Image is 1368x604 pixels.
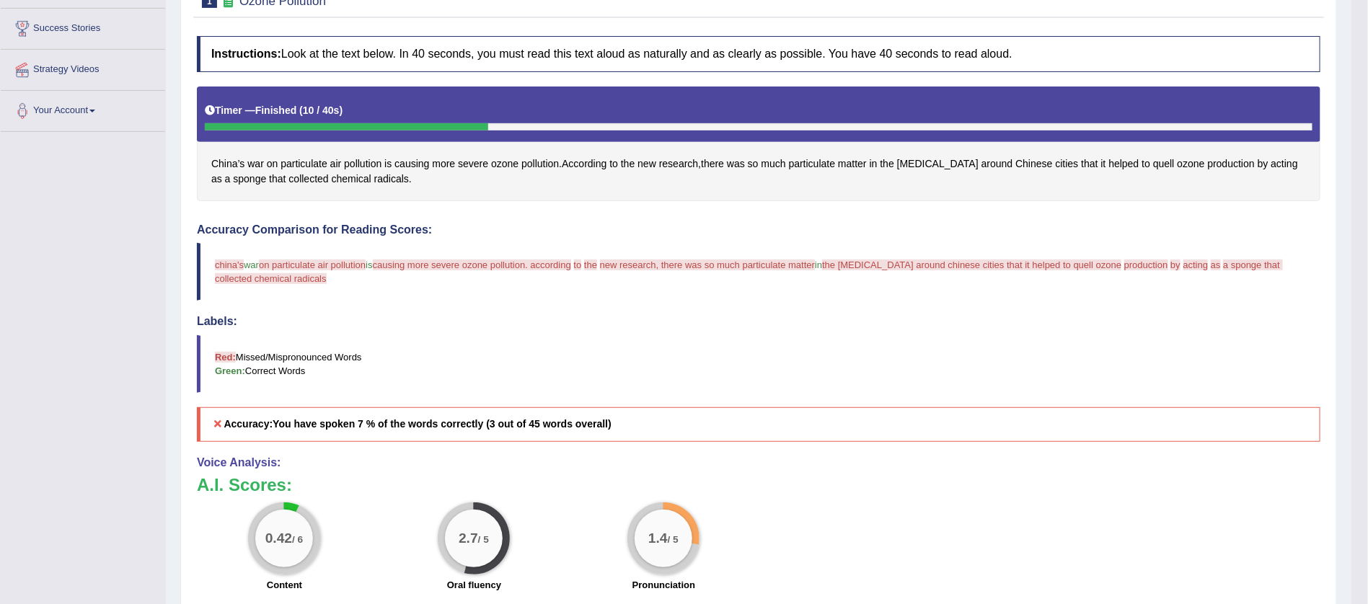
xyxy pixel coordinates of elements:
[233,172,266,187] span: Click to see word definition
[621,156,635,172] span: Click to see word definition
[205,105,343,116] h5: Timer —
[609,156,618,172] span: Click to see word definition
[1124,259,1168,270] span: production
[649,530,668,546] big: 1.4
[215,352,236,363] b: Red:
[1170,259,1181,270] span: by
[789,156,836,172] span: Click to see word definition
[340,105,343,116] b: )
[197,36,1320,72] h4: Look at the text below. In 40 seconds, you must read this text aloud as naturally and as clearly ...
[748,156,759,172] span: Click to see word definition
[373,259,571,270] span: causing more severe ozone pollution. according
[574,259,582,270] span: to
[197,475,292,494] b: A.I. Scores:
[881,156,894,172] span: Click to see word definition
[659,156,698,172] span: Click to see word definition
[1153,156,1175,172] span: Click to see word definition
[267,156,278,172] span: Click to see word definition
[197,315,1320,328] h4: Labels:
[1258,156,1268,172] span: Click to see word definition
[197,86,1320,201] div: . , .
[259,259,366,270] span: on particulate air pollution
[244,259,259,270] span: war
[1178,156,1205,172] span: Click to see word definition
[1271,156,1298,172] span: Click to see word definition
[197,223,1320,236] h4: Accuracy Comparison for Reading Scores:
[211,172,222,187] span: Click to see word definition
[225,172,231,187] span: Click to see word definition
[491,156,518,172] span: Click to see word definition
[215,259,244,270] span: china's
[267,578,302,592] label: Content
[1056,156,1079,172] span: Click to see word definition
[1081,156,1098,172] span: Click to see word definition
[1101,156,1106,172] span: Click to see word definition
[815,259,822,270] span: in
[1183,259,1209,270] span: acting
[447,578,501,592] label: Oral fluency
[197,456,1320,469] h4: Voice Analysis:
[637,156,656,172] span: Click to see word definition
[344,156,381,172] span: Click to see word definition
[197,335,1320,393] blockquote: Missed/Mispronounced Words Correct Words
[1015,156,1052,172] span: Click to see word definition
[265,530,292,546] big: 0.42
[394,156,429,172] span: Click to see word definition
[600,259,815,270] span: new research, there was so much particulate matter
[1211,259,1221,270] span: as
[273,418,612,430] b: You have spoken 7 % of the words correctly (3 out of 45 words overall)
[247,156,264,172] span: Click to see word definition
[299,105,303,116] b: (
[562,156,606,172] span: Click to see word definition
[269,172,286,187] span: Click to see word definition
[281,156,327,172] span: Click to see word definition
[981,156,1013,172] span: Click to see word definition
[897,156,979,172] span: Click to see word definition
[1,50,165,86] a: Strategy Videos
[701,156,724,172] span: Click to see word definition
[432,156,455,172] span: Click to see word definition
[293,534,304,545] small: / 6
[211,48,281,60] b: Instructions:
[458,156,488,172] span: Click to see word definition
[366,259,372,270] span: is
[384,156,392,172] span: Click to see word definition
[838,156,867,172] span: Click to see word definition
[332,172,371,187] span: Click to see word definition
[459,530,479,546] big: 2.7
[632,578,695,592] label: Pronunciation
[478,534,489,545] small: / 5
[727,156,745,172] span: Click to see word definition
[1,91,165,127] a: Your Account
[197,407,1320,441] h5: Accuracy:
[584,259,597,270] span: the
[330,156,342,172] span: Click to see word definition
[521,156,559,172] span: Click to see word definition
[762,156,786,172] span: Click to see word definition
[1208,156,1255,172] span: Click to see word definition
[1109,156,1139,172] span: Click to see word definition
[668,534,679,545] small: / 5
[303,105,340,116] b: 10 / 40s
[1,9,165,45] a: Success Stories
[374,172,409,187] span: Click to see word definition
[1142,156,1150,172] span: Click to see word definition
[870,156,878,172] span: Click to see word definition
[822,259,1121,270] span: the [MEDICAL_DATA] around chinese cities that it helped to quell ozone
[255,105,297,116] b: Finished
[211,156,244,172] span: Click to see word definition
[288,172,328,187] span: Click to see word definition
[215,365,245,376] b: Green:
